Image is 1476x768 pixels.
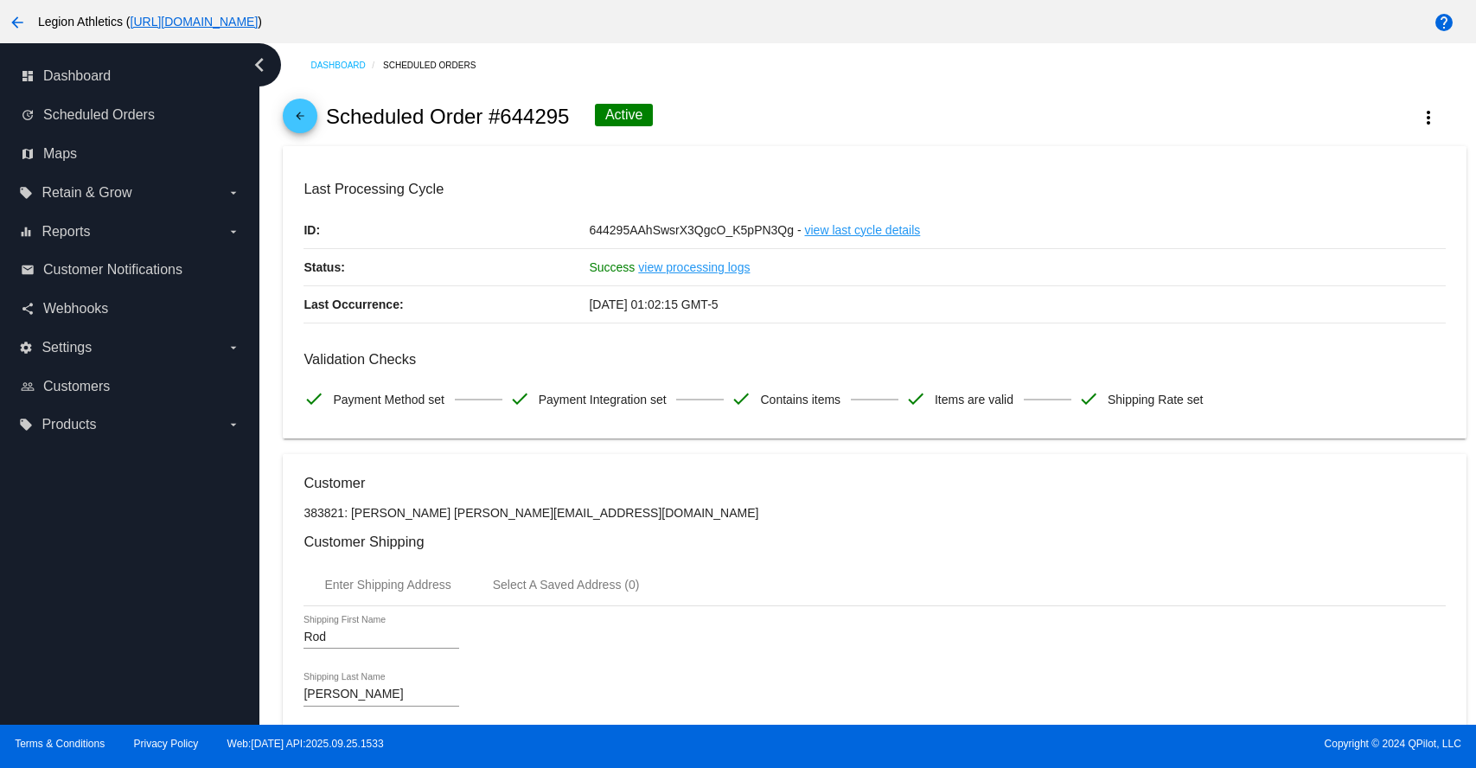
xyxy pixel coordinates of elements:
a: map Maps [21,140,240,168]
p: ID: [304,212,589,248]
i: arrow_drop_down [227,341,240,355]
i: equalizer [19,225,33,239]
mat-icon: help [1434,12,1454,33]
a: Dashboard [310,52,383,79]
mat-icon: check [304,388,324,409]
a: [URL][DOMAIN_NAME] [131,15,259,29]
mat-icon: check [1078,388,1099,409]
i: people_outline [21,380,35,394]
div: Select A Saved Address (0) [493,578,640,592]
i: arrow_drop_down [227,418,240,432]
a: share Webhooks [21,295,240,323]
span: Customers [43,379,110,394]
input: Shipping First Name [304,630,459,644]
span: Copyright © 2024 QPilot, LLC [753,738,1461,750]
a: Scheduled Orders [383,52,491,79]
span: Scheduled Orders [43,107,155,123]
i: local_offer [19,186,33,200]
i: email [21,263,35,277]
i: local_offer [19,418,33,432]
span: Reports [42,224,90,240]
mat-icon: arrow_back [7,12,28,33]
span: Success [589,260,635,274]
a: Terms & Conditions [15,738,105,750]
i: dashboard [21,69,35,83]
span: Payment Method set [333,381,444,418]
a: Privacy Policy [134,738,199,750]
span: 644295AAhSwsrX3QgcO_K5pPN3Qg - [589,223,801,237]
h3: Customer [304,475,1445,491]
a: people_outline Customers [21,373,240,400]
i: update [21,108,35,122]
div: Active [595,104,654,126]
input: Shipping Last Name [304,688,459,701]
span: Payment Integration set [539,381,667,418]
i: settings [19,341,33,355]
span: Dashboard [43,68,111,84]
i: chevron_left [246,51,273,79]
i: arrow_drop_down [227,225,240,239]
span: Settings [42,340,92,355]
span: Legion Athletics ( ) [38,15,262,29]
span: Maps [43,146,77,162]
span: Customer Notifications [43,262,182,278]
mat-icon: check [905,388,926,409]
i: share [21,302,35,316]
span: Contains items [760,381,840,418]
span: Products [42,417,96,432]
mat-icon: arrow_back [290,110,310,131]
a: update Scheduled Orders [21,101,240,129]
mat-icon: check [509,388,530,409]
i: arrow_drop_down [227,186,240,200]
span: Items are valid [935,381,1013,418]
a: dashboard Dashboard [21,62,240,90]
h3: Customer Shipping [304,534,1445,550]
a: Web:[DATE] API:2025.09.25.1533 [227,738,384,750]
a: view processing logs [638,249,750,285]
a: email Customer Notifications [21,256,240,284]
span: Webhooks [43,301,108,317]
h3: Last Processing Cycle [304,181,1445,197]
p: 383821: [PERSON_NAME] [PERSON_NAME][EMAIL_ADDRESS][DOMAIN_NAME] [304,506,1445,520]
a: view last cycle details [804,212,920,248]
mat-icon: more_vert [1418,107,1439,128]
span: [DATE] 01:02:15 GMT-5 [589,298,718,311]
p: Status: [304,249,589,285]
h2: Scheduled Order #644295 [326,105,570,129]
h3: Validation Checks [304,351,1445,368]
i: map [21,147,35,161]
div: Enter Shipping Address [324,578,450,592]
span: Shipping Rate set [1108,381,1204,418]
span: Retain & Grow [42,185,131,201]
mat-icon: check [731,388,751,409]
p: Last Occurrence: [304,286,589,323]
